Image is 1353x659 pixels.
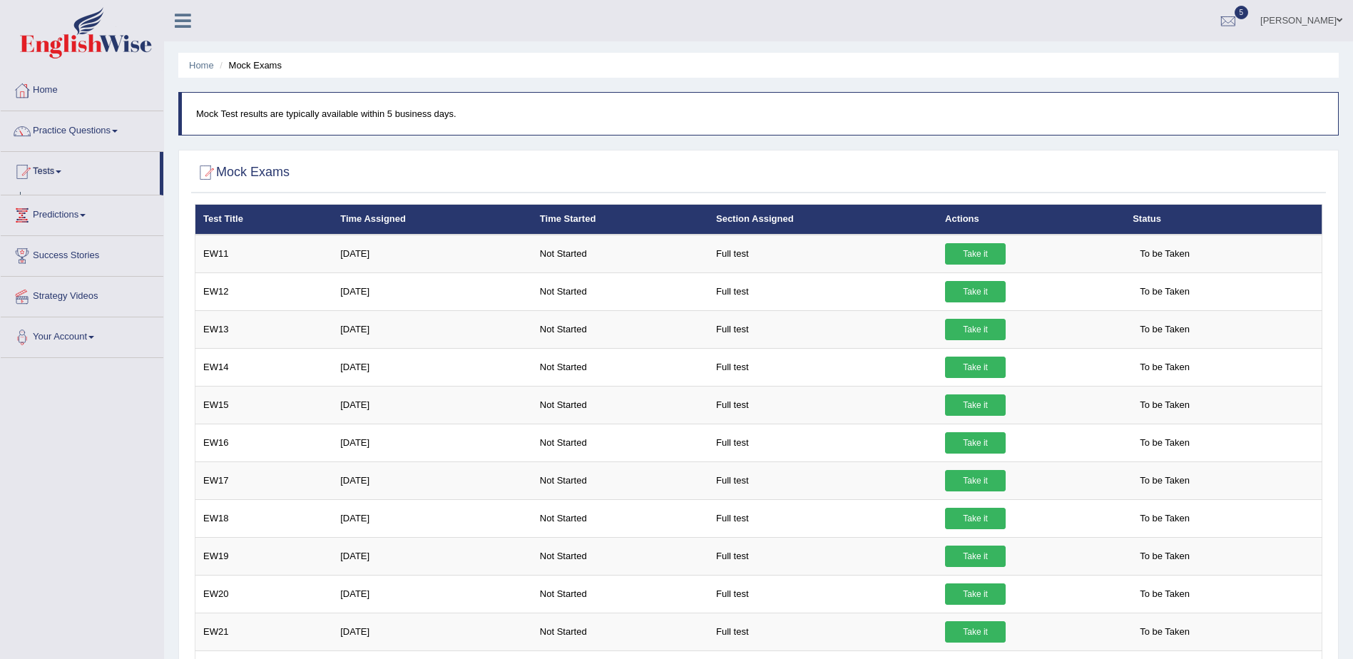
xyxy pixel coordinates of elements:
[945,621,1006,643] a: Take it
[945,546,1006,567] a: Take it
[332,310,532,348] td: [DATE]
[1133,319,1197,340] span: To be Taken
[332,348,532,386] td: [DATE]
[945,319,1006,340] a: Take it
[1133,621,1197,643] span: To be Taken
[195,205,333,235] th: Test Title
[937,205,1125,235] th: Actions
[708,537,937,575] td: Full test
[1235,6,1249,19] span: 5
[195,461,333,499] td: EW17
[26,192,160,218] a: Take Practice Sectional Test
[708,386,937,424] td: Full test
[332,613,532,650] td: [DATE]
[1125,205,1322,235] th: Status
[195,537,333,575] td: EW19
[195,272,333,310] td: EW12
[1133,546,1197,567] span: To be Taken
[332,272,532,310] td: [DATE]
[332,499,532,537] td: [DATE]
[708,613,937,650] td: Full test
[708,499,937,537] td: Full test
[532,348,708,386] td: Not Started
[195,386,333,424] td: EW15
[189,60,214,71] a: Home
[332,205,532,235] th: Time Assigned
[1,71,163,106] a: Home
[532,205,708,235] th: Time Started
[945,243,1006,265] a: Take it
[708,461,937,499] td: Full test
[332,575,532,613] td: [DATE]
[1133,394,1197,416] span: To be Taken
[1,111,163,147] a: Practice Questions
[1,195,163,231] a: Predictions
[945,583,1006,605] a: Take it
[1133,508,1197,529] span: To be Taken
[1133,470,1197,491] span: To be Taken
[1133,432,1197,454] span: To be Taken
[532,424,708,461] td: Not Started
[216,58,282,72] li: Mock Exams
[945,357,1006,378] a: Take it
[945,281,1006,302] a: Take it
[332,537,532,575] td: [DATE]
[195,162,290,183] h2: Mock Exams
[1133,583,1197,605] span: To be Taken
[945,432,1006,454] a: Take it
[532,575,708,613] td: Not Started
[532,235,708,273] td: Not Started
[1,317,163,353] a: Your Account
[196,107,1324,121] p: Mock Test results are typically available within 5 business days.
[532,613,708,650] td: Not Started
[195,575,333,613] td: EW20
[708,310,937,348] td: Full test
[195,310,333,348] td: EW13
[1133,357,1197,378] span: To be Taken
[195,499,333,537] td: EW18
[195,348,333,386] td: EW14
[532,386,708,424] td: Not Started
[945,394,1006,416] a: Take it
[332,461,532,499] td: [DATE]
[332,424,532,461] td: [DATE]
[532,461,708,499] td: Not Started
[332,235,532,273] td: [DATE]
[708,235,937,273] td: Full test
[945,508,1006,529] a: Take it
[945,470,1006,491] a: Take it
[332,386,532,424] td: [DATE]
[708,424,937,461] td: Full test
[532,499,708,537] td: Not Started
[195,613,333,650] td: EW21
[532,310,708,348] td: Not Started
[708,205,937,235] th: Section Assigned
[1133,243,1197,265] span: To be Taken
[708,348,937,386] td: Full test
[195,424,333,461] td: EW16
[708,272,937,310] td: Full test
[1133,281,1197,302] span: To be Taken
[708,575,937,613] td: Full test
[195,235,333,273] td: EW11
[532,537,708,575] td: Not Started
[1,236,163,272] a: Success Stories
[1,152,160,188] a: Tests
[1,277,163,312] a: Strategy Videos
[532,272,708,310] td: Not Started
